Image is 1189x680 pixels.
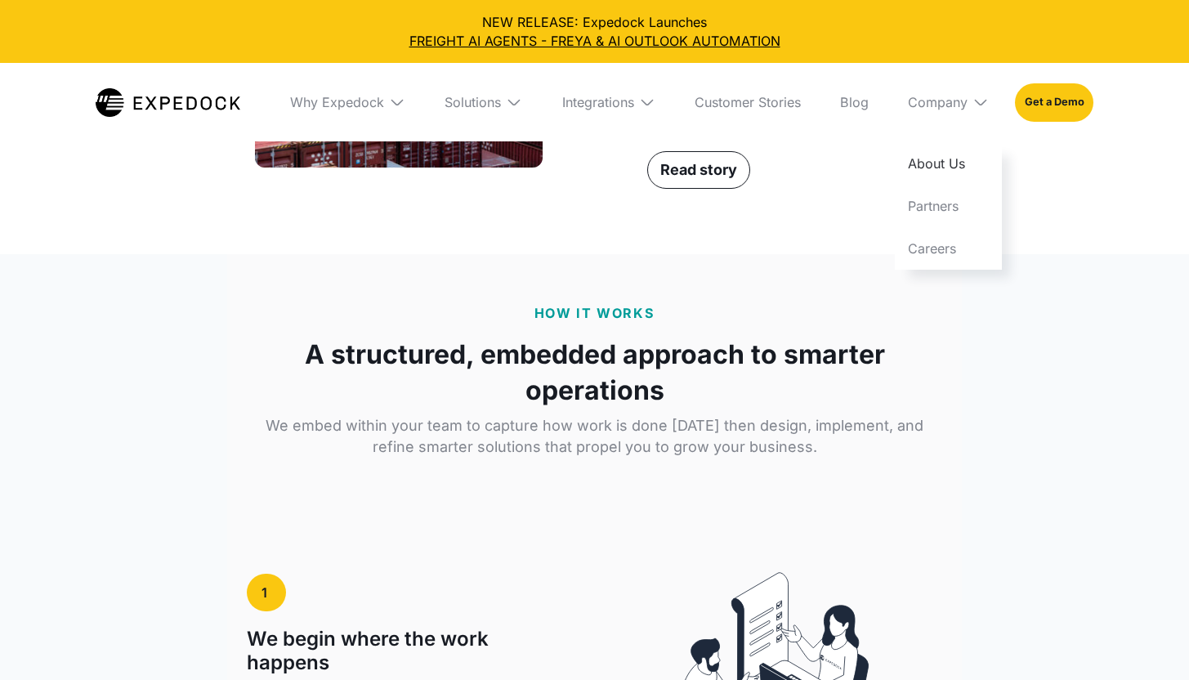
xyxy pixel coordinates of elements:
a: Careers [895,227,1002,270]
a: Blog [827,63,882,141]
div: Integrations [549,63,668,141]
h1: We begin where the work happens [247,628,569,675]
div: Why Expedock [277,63,418,141]
div: Integrations [562,94,634,110]
iframe: Chat Widget [1107,602,1189,680]
div: Company [908,94,968,110]
a: FREIGHT AI AGENTS - FREYA & AI OUTLOOK AUTOMATION [13,32,1176,50]
div: Solutions [445,94,501,110]
p: We embed within your team to capture how work is done [DATE] then design, implement, and refine s... [247,415,943,458]
a: Partners [895,185,1002,227]
a: 1 [247,574,286,611]
nav: Company [895,141,1002,270]
a: Get a Demo [1015,83,1093,122]
a: Read story [647,151,750,189]
p: HOW IT WORKS [534,303,655,323]
a: About Us [895,141,1002,184]
div: Why Expedock [290,94,384,110]
strong: A structured, embedded approach to smarter operations [247,337,943,409]
div: Solutions [431,63,535,141]
div: NEW RELEASE: Expedock Launches [13,13,1176,50]
div: Company [895,63,1002,141]
a: Customer Stories [682,63,814,141]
